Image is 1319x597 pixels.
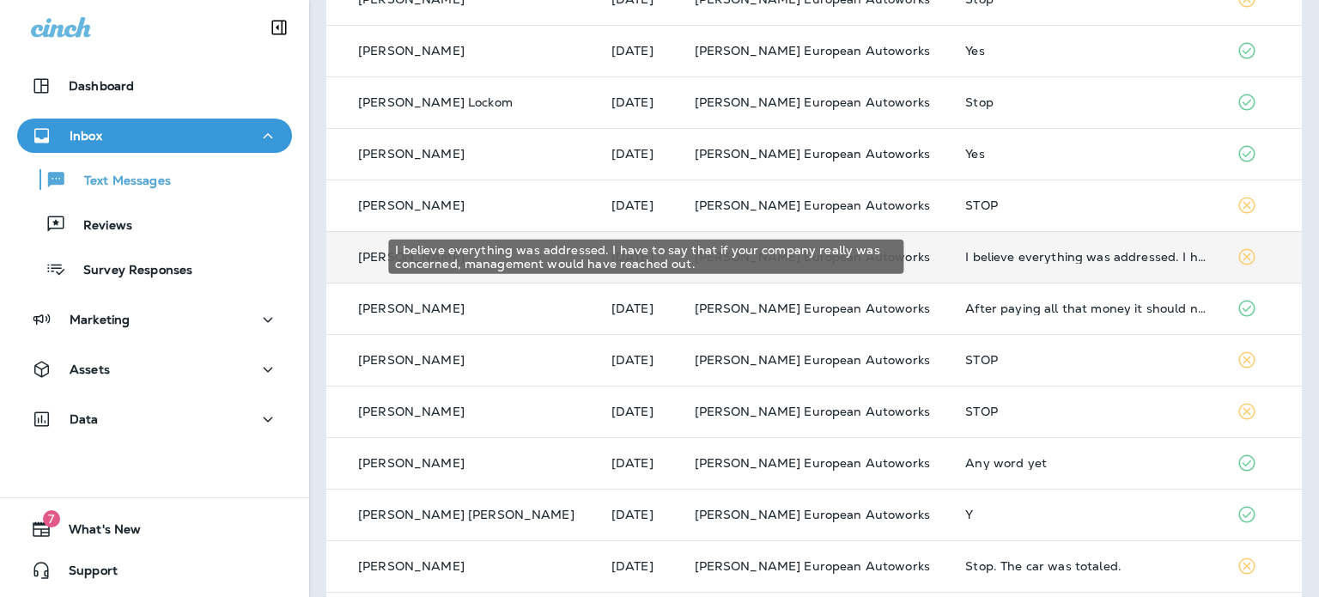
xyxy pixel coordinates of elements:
[358,147,465,161] p: [PERSON_NAME]
[67,174,171,190] p: Text Messages
[611,353,667,367] p: Aug 31, 2025 12:30 PM
[70,313,130,326] p: Marketing
[17,161,292,198] button: Text Messages
[965,405,1209,418] div: STOP
[358,302,465,315] p: [PERSON_NAME]
[695,198,930,213] span: [PERSON_NAME] European Autoworks
[358,508,574,521] p: [PERSON_NAME] [PERSON_NAME]
[66,218,132,235] p: Reviews
[358,198,465,212] p: [PERSON_NAME]
[70,129,102,143] p: Inbox
[358,353,465,367] p: [PERSON_NAME]
[695,146,930,161] span: [PERSON_NAME] European Autoworks
[611,95,667,109] p: Sep 1, 2025 11:23 AM
[965,95,1209,109] div: Stop
[66,263,192,279] p: Survey Responses
[611,456,667,470] p: Aug 26, 2025 02:17 PM
[695,455,930,471] span: [PERSON_NAME] European Autoworks
[358,44,465,58] p: [PERSON_NAME]
[17,302,292,337] button: Marketing
[52,563,118,584] span: Support
[17,553,292,588] button: Support
[965,456,1209,470] div: Any word yet
[611,559,667,573] p: Aug 26, 2025 11:34 AM
[695,404,930,419] span: [PERSON_NAME] European Autoworks
[611,302,667,315] p: Aug 31, 2025 06:21 PM
[965,198,1209,212] div: STOP
[17,119,292,153] button: Inbox
[611,508,667,521] p: Aug 26, 2025 12:18 PM
[358,456,465,470] p: [PERSON_NAME]
[611,147,667,161] p: Sep 1, 2025 11:20 AM
[965,250,1209,264] div: I believe everything was addressed. I have to say that if your company really was concerned, mana...
[358,559,465,573] p: [PERSON_NAME]
[17,251,292,287] button: Survey Responses
[695,301,930,316] span: [PERSON_NAME] European Autoworks
[17,512,292,546] button: 7What's New
[69,79,134,93] p: Dashboard
[388,240,903,274] div: I believe everything was addressed. I have to say that if your company really was concerned, mana...
[695,352,930,368] span: [PERSON_NAME] European Autoworks
[70,362,110,376] p: Assets
[17,69,292,103] button: Dashboard
[965,302,1209,315] div: After paying all that money it should not be
[611,405,667,418] p: Aug 28, 2025 06:02 PM
[17,206,292,242] button: Reviews
[70,412,99,426] p: Data
[17,352,292,387] button: Assets
[965,508,1209,521] div: Y
[17,402,292,436] button: Data
[695,507,930,522] span: [PERSON_NAME] European Autoworks
[965,147,1209,161] div: Yes
[965,353,1209,367] div: STOP
[611,44,667,58] p: Sep 2, 2025 12:34 AM
[965,559,1209,573] div: Stop. The car was totaled.
[358,405,465,418] p: [PERSON_NAME]
[255,10,303,45] button: Collapse Sidebar
[611,198,667,212] p: Sep 1, 2025 11:16 AM
[695,43,930,58] span: [PERSON_NAME] European Autoworks
[358,95,513,109] p: [PERSON_NAME] Lockom
[52,522,141,543] span: What's New
[358,250,465,264] p: [PERSON_NAME]
[695,94,930,110] span: [PERSON_NAME] European Autoworks
[965,44,1209,58] div: Yes
[695,558,930,574] span: [PERSON_NAME] European Autoworks
[43,510,60,527] span: 7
